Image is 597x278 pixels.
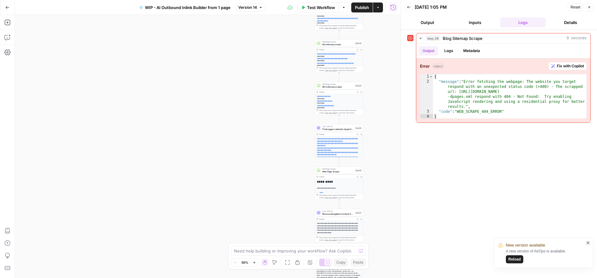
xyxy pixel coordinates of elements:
[416,33,590,43] button: 9 seconds
[297,2,339,12] button: Test Workflow
[441,46,457,55] button: Logs
[443,35,483,41] span: Blog Sitemap Scrape
[506,248,584,263] div: A new version of AirOps is available.
[355,4,369,11] span: Publish
[355,211,362,214] div: Step 87
[325,112,337,114] span: Copy the output
[339,115,340,124] g: Edge from step_80 to step_86
[334,258,348,266] button: Copy
[339,200,340,209] g: Edge from step_88 to step_87
[322,210,354,213] span: LLM · GPT-4.1
[567,36,587,41] span: 9 seconds
[319,194,362,199] div: This output is too large & has been abbreviated for review. to view the full content.
[319,175,355,178] div: Output
[136,2,234,12] button: WIP - AI Outbound Inlink Builder from 1 page
[322,83,354,85] span: Web Page Scrape
[351,258,366,266] button: Paste
[339,157,340,166] g: Edge from step_86 to step_88
[508,256,521,262] span: Reload
[236,3,265,12] button: Version 14
[319,91,355,93] div: Output
[353,260,363,265] span: Paste
[557,63,584,69] span: Fix with Copilot
[339,73,340,82] g: Edge from step_84 to step_80
[325,27,337,29] span: Copy the output
[307,4,335,11] span: Test Workflow
[355,127,362,129] div: Step 86
[432,63,444,69] span: object
[322,43,354,46] span: Nei sitemap scrape
[319,236,362,241] div: This output is too large & has been abbreviated for review. to view the full content.
[319,24,362,29] div: This output is too large & has been abbreviated for review. to view the full content.
[319,109,362,114] div: This output is too large & has been abbreviated for review. to view the full content.
[500,17,546,27] button: Logs
[355,84,362,87] div: Step 80
[420,109,433,114] div: 3
[319,48,355,51] div: Output
[322,125,354,128] span: LLM · GPT-4.1
[325,69,337,71] span: Copy the output
[322,41,354,43] span: Web Page Scrape
[506,255,523,263] button: Reload
[325,197,337,199] span: Copy the output
[319,67,362,72] div: This output is too large & has been abbreviated for review. to view the full content.
[319,218,355,220] div: Output
[405,17,450,27] button: Output
[571,4,581,10] span: Reset
[429,74,433,79] span: Toggle code folding, rows 1 through 4
[145,4,231,11] span: WIP - AI Outbound Inlink Builder from 1 page
[420,74,433,79] div: 1
[322,212,354,215] span: Remove Navigation Content from Target URL
[322,168,354,170] span: Web Page Scrape
[238,5,257,10] span: Version 14
[322,85,354,88] span: MLS sitemap scrape
[453,17,498,27] button: Inputs
[420,114,433,119] div: 4
[355,42,362,45] div: Step 84
[355,169,362,172] div: Step 88
[548,17,594,27] button: Details
[319,133,355,136] div: Output
[339,30,340,39] g: Edge from step_56 to step_84
[506,242,545,248] span: New version available
[426,35,440,41] span: step_56
[322,127,354,131] span: Finds pages related to target URL
[322,170,354,173] span: Web Page Scrape
[420,63,430,69] strong: Error
[420,79,433,109] div: 2
[325,239,337,241] span: Copy the output
[419,46,438,55] button: Output
[459,46,484,55] button: Metadata
[241,260,248,265] span: 50%
[416,44,590,122] div: 9 seconds
[336,260,346,265] span: Copy
[351,2,373,12] button: Publish
[548,62,587,70] button: Fix with Copilot
[568,3,583,11] button: Reset
[586,240,590,245] button: close
[339,242,340,251] g: Edge from step_87 to step_90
